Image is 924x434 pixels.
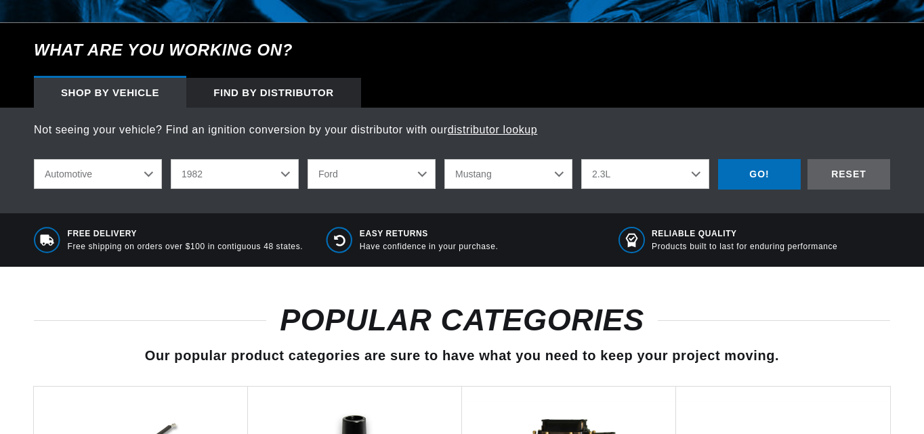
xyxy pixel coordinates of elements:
[34,307,890,333] h2: POPULAR CATEGORIES
[807,159,890,190] div: RESET
[652,228,837,240] span: RELIABLE QUALITY
[68,241,303,253] p: Free shipping on orders over $100 in contiguous 48 states.
[652,241,837,253] p: Products built to last for enduring performance
[444,159,572,189] select: Model
[145,348,779,363] span: Our popular product categories are sure to have what you need to keep your project moving.
[34,78,186,108] div: Shop by vehicle
[34,121,890,139] p: Not seeing your vehicle? Find an ignition conversion by your distributor with our
[171,159,299,189] select: Year
[718,159,801,190] div: GO!
[186,78,361,108] div: Find by Distributor
[34,159,162,189] select: Ride Type
[360,228,499,240] span: Easy Returns
[308,159,436,189] select: Make
[68,228,303,240] span: Free Delivery
[448,124,538,135] a: distributor lookup
[360,241,499,253] p: Have confidence in your purchase.
[581,159,709,189] select: Engine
